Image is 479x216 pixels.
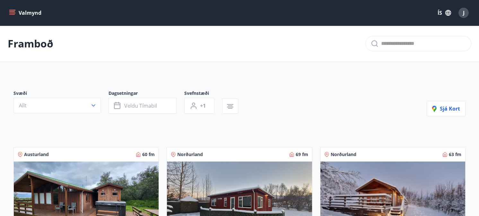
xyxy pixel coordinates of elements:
[109,98,177,114] button: Veldu tímabil
[109,90,184,98] span: Dagsetningar
[13,98,101,113] button: Allt
[463,9,465,16] span: J
[434,7,455,19] button: ÍS
[142,151,155,158] span: 60 fm
[184,90,222,98] span: Svefnstæði
[331,151,356,158] span: Norðurland
[19,102,27,109] span: Allt
[200,102,206,109] span: +1
[456,5,471,21] button: J
[8,37,53,51] p: Framboð
[427,101,466,116] button: Sjá kort
[24,151,49,158] span: Austurland
[432,105,460,112] span: Sjá kort
[177,151,203,158] span: Norðurland
[449,151,461,158] span: 63 fm
[124,102,157,109] span: Veldu tímabil
[296,151,308,158] span: 69 fm
[8,7,44,19] button: menu
[13,90,109,98] span: Svæði
[184,98,214,114] button: +1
